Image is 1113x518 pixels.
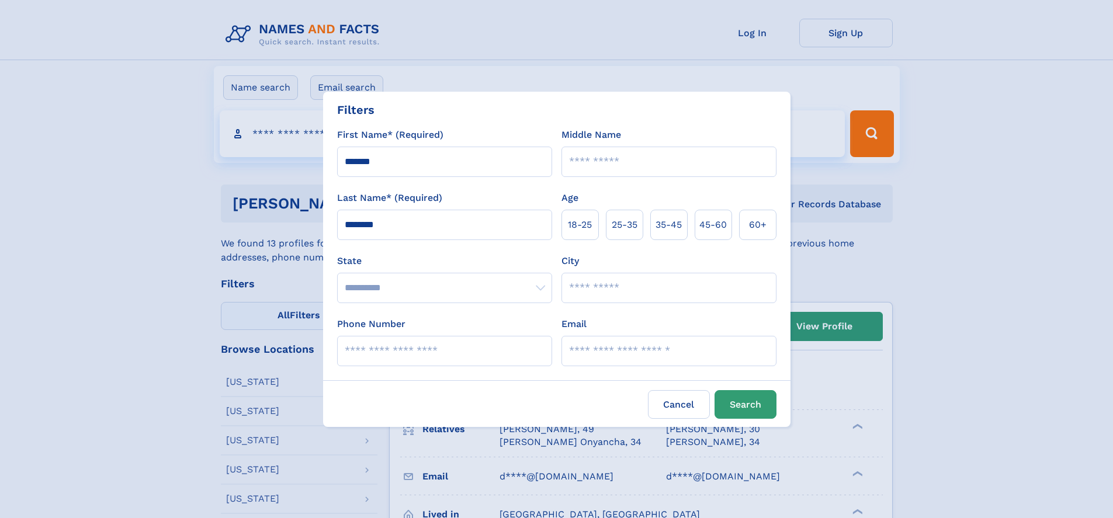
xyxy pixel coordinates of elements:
span: 60+ [749,218,767,232]
label: Age [561,191,578,205]
label: Email [561,317,587,331]
span: 35‑45 [656,218,682,232]
label: Phone Number [337,317,405,331]
button: Search [715,390,776,419]
label: First Name* (Required) [337,128,443,142]
span: 45‑60 [699,218,727,232]
label: City [561,254,579,268]
label: Cancel [648,390,710,419]
label: Middle Name [561,128,621,142]
div: Filters [337,101,375,119]
span: 25‑35 [612,218,637,232]
label: Last Name* (Required) [337,191,442,205]
span: 18‑25 [568,218,592,232]
label: State [337,254,552,268]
